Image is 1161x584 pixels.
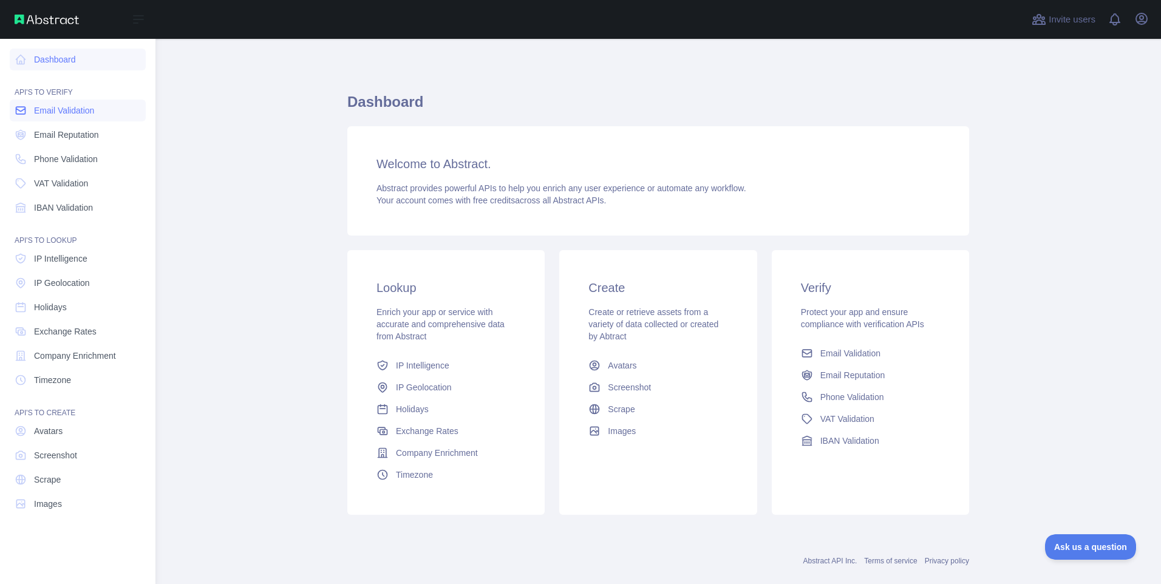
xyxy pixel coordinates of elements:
a: Company Enrichment [372,442,520,464]
a: IBAN Validation [10,197,146,219]
span: Company Enrichment [34,350,116,362]
div: API'S TO VERIFY [10,73,146,97]
span: Email Reputation [820,369,885,381]
span: Invite users [1049,13,1095,27]
img: Abstract API [15,15,79,24]
a: Scrape [584,398,732,420]
a: Screenshot [584,376,732,398]
span: IP Intelligence [34,253,87,265]
span: VAT Validation [820,413,874,425]
span: Scrape [34,474,61,486]
span: Avatars [34,425,63,437]
span: Company Enrichment [396,447,478,459]
span: Email Validation [34,104,94,117]
span: IP Intelligence [396,359,449,372]
span: Holidays [396,403,429,415]
span: Phone Validation [820,391,884,403]
div: API'S TO LOOKUP [10,221,146,245]
h3: Welcome to Abstract. [376,155,940,172]
span: Phone Validation [34,153,98,165]
a: Images [584,420,732,442]
span: Protect your app and ensure compliance with verification APIs [801,307,924,329]
a: Phone Validation [10,148,146,170]
a: Exchange Rates [372,420,520,442]
span: Holidays [34,301,67,313]
span: Images [608,425,636,437]
a: Dashboard [10,49,146,70]
span: Email Validation [820,347,880,359]
a: Privacy policy [925,557,969,565]
a: Holidays [372,398,520,420]
a: Company Enrichment [10,345,146,367]
h3: Verify [801,279,940,296]
span: Exchange Rates [396,425,458,437]
a: Scrape [10,469,146,491]
a: Timezone [10,369,146,391]
a: Email Reputation [796,364,945,386]
a: Email Reputation [10,124,146,146]
h1: Dashboard [347,92,969,121]
span: Scrape [608,403,635,415]
span: Screenshot [608,381,651,393]
span: Abstract provides powerful APIs to help you enrich any user experience or automate any workflow. [376,183,746,193]
span: IBAN Validation [34,202,93,214]
h3: Lookup [376,279,516,296]
span: Timezone [34,374,71,386]
span: Timezone [396,469,433,481]
a: Screenshot [10,444,146,466]
a: IBAN Validation [796,430,945,452]
span: Exchange Rates [34,325,97,338]
a: Avatars [10,420,146,442]
span: Create or retrieve assets from a variety of data collected or created by Abtract [588,307,718,341]
span: IP Geolocation [396,381,452,393]
span: Your account comes with across all Abstract APIs. [376,195,606,205]
a: Terms of service [864,557,917,565]
button: Invite users [1029,10,1098,29]
iframe: Toggle Customer Support [1045,534,1137,560]
a: VAT Validation [796,408,945,430]
a: Timezone [372,464,520,486]
div: API'S TO CREATE [10,393,146,418]
span: IBAN Validation [820,435,879,447]
span: free credits [473,195,515,205]
span: Avatars [608,359,636,372]
a: IP Geolocation [10,272,146,294]
span: Email Reputation [34,129,99,141]
span: VAT Validation [34,177,88,189]
a: Exchange Rates [10,321,146,342]
span: IP Geolocation [34,277,90,289]
a: Email Validation [796,342,945,364]
a: IP Geolocation [372,376,520,398]
h3: Create [588,279,727,296]
span: Images [34,498,62,510]
a: Abstract API Inc. [803,557,857,565]
a: Avatars [584,355,732,376]
span: Enrich your app or service with accurate and comprehensive data from Abstract [376,307,505,341]
a: Phone Validation [796,386,945,408]
a: Holidays [10,296,146,318]
a: IP Intelligence [10,248,146,270]
a: VAT Validation [10,172,146,194]
a: Email Validation [10,100,146,121]
span: Screenshot [34,449,77,461]
a: Images [10,493,146,515]
a: IP Intelligence [372,355,520,376]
